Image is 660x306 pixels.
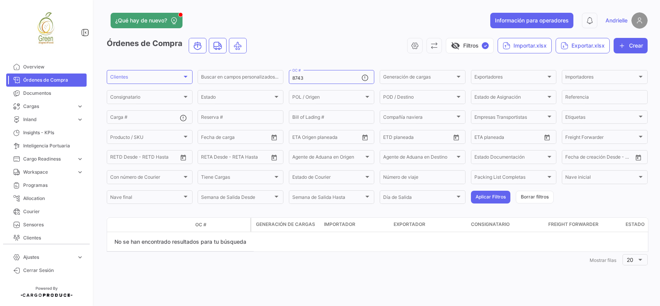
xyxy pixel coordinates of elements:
span: Generación de cargas [256,221,315,228]
span: expand_more [77,116,84,123]
span: Clientes [110,75,182,81]
input: Hasta [312,135,344,141]
span: expand_more [77,103,84,110]
span: Freight Forwarder [565,135,637,141]
input: Hasta [220,156,252,161]
span: Semana de Salida Hasta [292,196,364,201]
input: Desde [474,135,488,141]
img: 82d34080-0056-4c5d-9242-5a2d203e083a.jpeg [27,9,66,48]
input: Hasta [494,135,526,141]
a: Documentos [6,87,87,100]
span: Estado Documentación [474,156,546,161]
span: Empresas Transportistas [474,116,546,121]
a: Courier [6,205,87,218]
button: Open calendar [633,152,644,163]
span: Insights - KPIs [23,129,84,136]
span: Cargo Readiness [23,156,73,162]
span: Cargas [23,103,73,110]
span: 20 [627,256,633,263]
button: Importar.xlsx [498,38,552,53]
span: ¿Qué hay de nuevo? [115,17,167,24]
span: Freight Forwarder [548,221,599,228]
span: Etiquetas [565,116,637,121]
span: Consignatario [110,96,182,101]
span: Órdenes de Compra [23,77,84,84]
span: Generación de cargas [383,75,455,81]
button: Aplicar Filtros [471,191,510,203]
datatable-header-cell: Modo de Transporte [123,222,142,228]
span: visibility_off [451,41,460,50]
input: Desde [292,135,306,141]
span: Agente de Aduana en Origen [292,156,364,161]
span: Inland [23,116,73,123]
button: Open calendar [541,132,553,143]
input: Hasta [585,156,617,161]
a: Insights - KPIs [6,126,87,139]
button: Borrar filtros [516,191,554,203]
span: Workspace [23,169,73,176]
span: Programas [23,182,84,189]
span: ✓ [482,42,489,49]
button: Air [229,38,246,53]
datatable-header-cell: Estado Doc. [142,222,192,228]
span: Overview [23,63,84,70]
span: Exportadores [474,75,546,81]
span: Estado de Asignación [474,96,546,101]
input: Desde [383,135,397,141]
button: Land [209,38,226,53]
input: Hasta [220,135,252,141]
button: Crear [614,38,648,53]
span: Estado [201,96,273,101]
span: Sensores [23,221,84,228]
datatable-header-cell: OC # [192,218,250,231]
h3: Órdenes de Compra [107,38,249,53]
a: Allocation [6,192,87,205]
span: Producto / SKU [110,135,182,141]
a: Overview [6,60,87,74]
a: Sensores [6,218,87,231]
button: Open calendar [268,152,280,163]
span: Agente de Aduana en Destino [383,156,455,161]
span: POL / Origen [292,96,364,101]
span: OC # [195,221,206,228]
a: Programas [6,179,87,192]
span: Packing List Completas [474,176,546,181]
datatable-header-cell: Freight Forwarder [545,218,622,232]
input: Desde [201,156,215,161]
span: Consignatario [471,221,510,228]
input: Hasta [130,156,162,161]
button: Ocean [189,38,206,53]
a: Clientes [6,231,87,244]
span: Con número de Courier [110,176,182,181]
span: Día de Salida [383,196,455,201]
span: expand_more [77,169,84,176]
input: Desde [565,156,579,161]
input: Desde [110,156,124,161]
span: Semana de Salida Desde [201,196,273,201]
span: expand_more [77,156,84,162]
datatable-header-cell: Importador [321,218,391,232]
button: Exportar.xlsx [556,38,610,53]
button: visibility_offFiltros✓ [446,38,494,53]
span: POD / Destino [383,96,455,101]
span: Nave final [110,196,182,201]
img: placeholder-user.png [631,12,648,29]
datatable-header-cell: Exportador [391,218,468,232]
span: expand_more [77,254,84,261]
span: Clientes [23,234,84,241]
span: Tiene Cargas [201,176,273,181]
span: Courier [23,208,84,215]
span: Cerrar Sesión [23,267,84,274]
button: ¿Qué hay de nuevo? [111,13,182,28]
button: Open calendar [268,132,280,143]
span: Compañía naviera [383,116,455,121]
button: Open calendar [359,132,371,143]
a: Órdenes de Compra [6,74,87,87]
span: Importador [324,221,355,228]
datatable-header-cell: Consignatario [468,218,545,232]
button: Información para operadores [490,13,573,28]
span: Estado de Courier [292,176,364,181]
a: Inteligencia Portuaria [6,139,87,152]
span: Andrielle [605,17,628,24]
span: Exportador [394,221,425,228]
